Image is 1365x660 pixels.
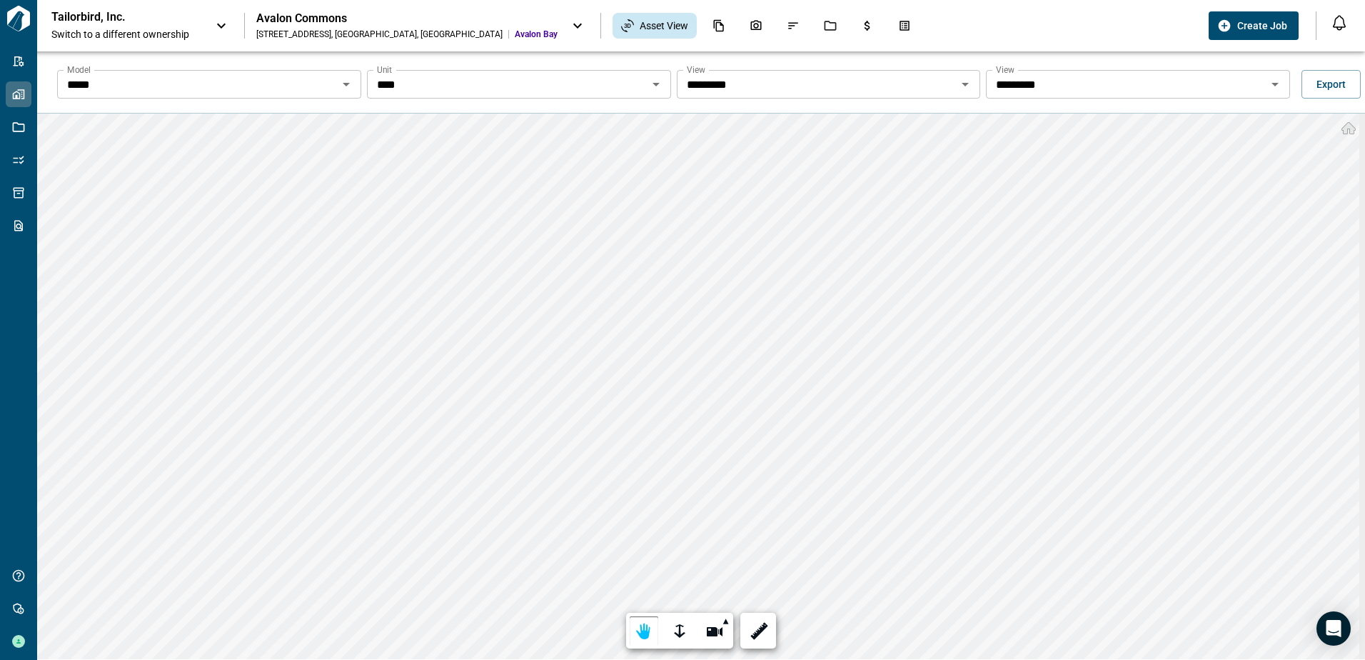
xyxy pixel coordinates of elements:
[515,29,558,40] span: Avalon Bay
[955,74,975,94] button: Open
[1316,611,1351,646] div: Open Intercom Messenger
[640,19,688,33] span: Asset View
[67,64,91,76] label: Model
[890,14,920,38] div: Takeoff Center
[377,64,392,76] label: Unit
[51,27,201,41] span: Switch to a different ownership
[815,14,845,38] div: Jobs
[704,14,734,38] div: Documents
[51,10,180,24] p: Tailorbird, Inc.
[1209,11,1299,40] button: Create Job
[256,11,558,26] div: Avalon Commons
[741,14,771,38] div: Photos
[996,64,1014,76] label: View
[336,74,356,94] button: Open
[778,14,808,38] div: Issues & Info
[1265,74,1285,94] button: Open
[646,74,666,94] button: Open
[1237,19,1287,33] span: Create Job
[1328,11,1351,34] button: Open notification feed
[1301,70,1361,99] button: Export
[256,29,503,40] div: [STREET_ADDRESS] , [GEOGRAPHIC_DATA] , [GEOGRAPHIC_DATA]
[852,14,882,38] div: Budgets
[1316,77,1346,91] span: Export
[613,13,697,39] div: Asset View
[687,64,705,76] label: View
